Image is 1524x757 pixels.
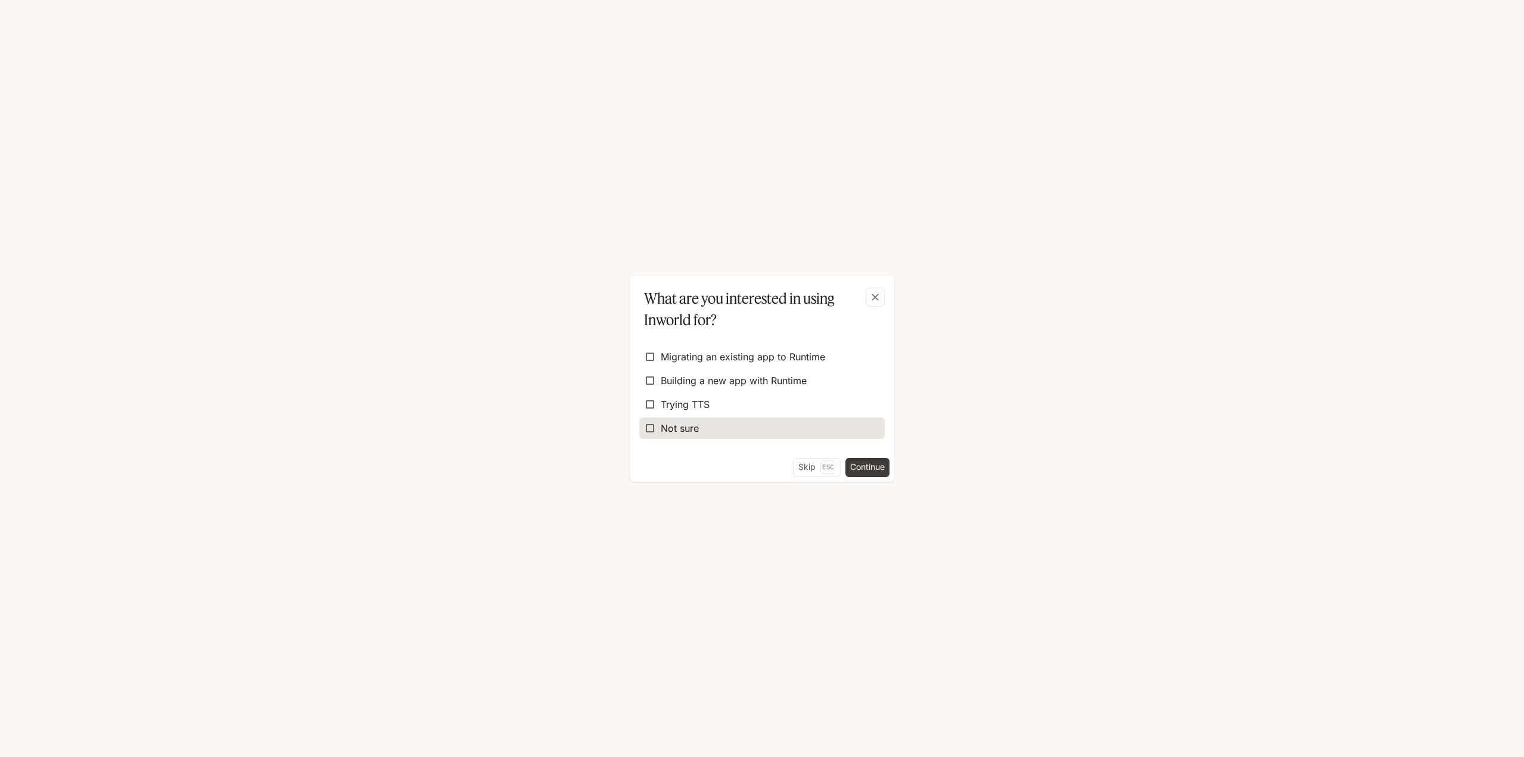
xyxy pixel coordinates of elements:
p: What are you interested in using Inworld for? [644,288,875,331]
span: Not sure [661,421,699,435]
p: Esc [820,460,835,473]
button: SkipEsc [793,458,841,477]
span: Trying TTS [661,397,710,412]
span: Migrating an existing app to Runtime [661,350,825,364]
button: Continue [845,458,889,477]
span: Building a new app with Runtime [661,373,807,388]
